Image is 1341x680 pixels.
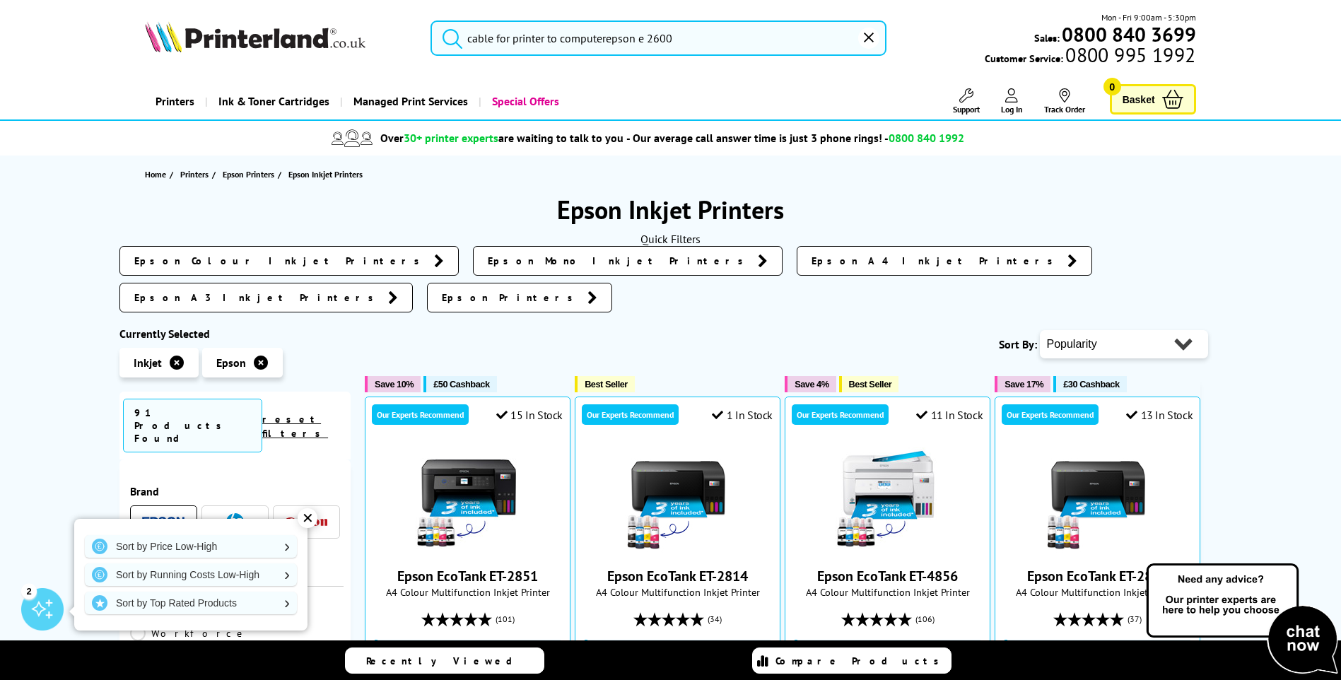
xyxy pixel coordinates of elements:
[999,337,1037,351] span: Sort By:
[123,399,263,452] span: 91 Products Found
[582,585,773,599] span: A4 Colour Multifunction Inkjet Printer
[130,484,341,498] span: Brand
[1063,379,1119,389] span: £30 Cashback
[1002,585,1193,599] span: A4 Colour Multifunction Inkjet Printer
[134,291,381,305] span: Epson A3 Inkjet Printers
[85,535,297,558] a: Sort by Price Low-High
[380,131,623,145] span: Over are waiting to talk to you
[792,585,983,599] span: A4 Colour Multifunction Inkjet Printer
[835,447,941,553] img: Epson EcoTank ET-4856
[889,131,964,145] span: 0800 840 1992
[223,167,278,182] a: Epson Printers
[625,447,731,553] img: Epson EcoTank ET-2814
[479,83,570,119] a: Special Offers
[1101,11,1196,24] span: Mon - Fri 9:00am - 5:30pm
[985,48,1195,65] span: Customer Service:
[119,193,1222,226] h1: Epson Inkjet Printers
[953,88,980,115] a: Support
[375,379,414,389] span: Save 10%
[404,131,498,145] span: 30+ printer experts
[1045,541,1151,556] a: Epson EcoTank ET-2862
[849,379,892,389] span: Best Seller
[340,83,479,119] a: Managed Print Services
[119,246,459,276] a: Epson Colour Inkjet Printers
[607,567,748,585] a: Epson EcoTank ET-2814
[145,83,205,119] a: Printers
[953,104,980,115] span: Support
[916,408,983,422] div: 11 In Stock
[365,376,421,392] button: Save 10%
[119,327,351,341] div: Currently Selected
[575,376,635,392] button: Best Seller
[792,404,889,425] div: Our Experts Recommend
[1045,447,1151,553] img: Epson EcoTank ET-2862
[288,169,363,180] span: Epson Inkjet Printers
[218,83,329,119] span: Ink & Toner Cartridges
[473,246,783,276] a: Epson Mono Inkjet Printers
[427,283,612,312] a: Epson Printers
[1005,379,1043,389] span: Save 17%
[1027,567,1168,585] a: Epson EcoTank ET-2862
[1001,104,1023,115] span: Log In
[797,246,1092,276] a: Epson A4 Inkjet Printers
[1053,376,1126,392] button: £30 Cashback
[752,647,951,674] a: Compare Products
[1002,404,1099,425] div: Our Experts Recommend
[119,232,1222,246] div: Quick Filters
[995,376,1050,392] button: Save 17%
[712,408,773,422] div: 1 In Stock
[145,21,365,52] img: Printerland Logo
[130,626,247,641] a: Workforce
[431,20,886,56] input: Search pr
[423,376,496,392] button: £50 Cashback
[145,21,413,55] a: Printerland Logo
[134,356,162,370] span: Inkjet
[585,379,628,389] span: Best Seller
[223,167,274,182] span: Epson Printers
[1001,88,1023,115] a: Log In
[496,408,563,422] div: 15 In Stock
[262,413,328,440] a: reset filters
[373,585,563,599] span: A4 Colour Multifunction Inkjet Printer
[85,563,297,586] a: Sort by Running Costs Low-High
[1143,561,1341,677] img: Open Live Chat window
[795,379,828,389] span: Save 4%
[839,376,899,392] button: Best Seller
[812,254,1060,268] span: Epson A4 Inkjet Printers
[835,541,941,556] a: Epson EcoTank ET-4856
[625,541,731,556] a: Epson EcoTank ET-2814
[496,606,515,633] span: (101)
[372,404,469,425] div: Our Experts Recommend
[1126,408,1193,422] div: 13 In Stock
[134,254,427,268] span: Epson Colour Inkjet Printers
[433,379,489,389] span: £50 Cashback
[817,567,958,585] a: Epson EcoTank ET-4856
[345,647,544,674] a: Recently Viewed
[180,167,209,182] span: Printers
[205,83,340,119] a: Ink & Toner Cartridges
[1103,78,1121,95] span: 0
[216,356,246,370] span: Epson
[1062,21,1196,47] b: 0800 840 3699
[775,655,947,667] span: Compare Products
[1110,84,1196,115] a: Basket 0
[1123,90,1155,109] span: Basket
[708,606,722,633] span: (34)
[785,376,836,392] button: Save 4%
[582,404,679,425] div: Our Experts Recommend
[180,167,212,182] a: Printers
[397,567,538,585] a: Epson EcoTank ET-2851
[442,291,580,305] span: Epson Printers
[119,283,413,312] a: Epson A3 Inkjet Printers
[488,254,751,268] span: Epson Mono Inkjet Printers
[1128,606,1142,633] span: (37)
[366,655,527,667] span: Recently Viewed
[1044,88,1085,115] a: Track Order
[298,508,317,528] div: ✕
[1060,28,1196,41] a: 0800 840 3699
[1063,48,1195,61] span: 0800 995 1992
[915,606,935,633] span: (106)
[415,447,521,553] img: Epson EcoTank ET-2851
[1034,31,1060,45] span: Sales:
[21,583,37,599] div: 2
